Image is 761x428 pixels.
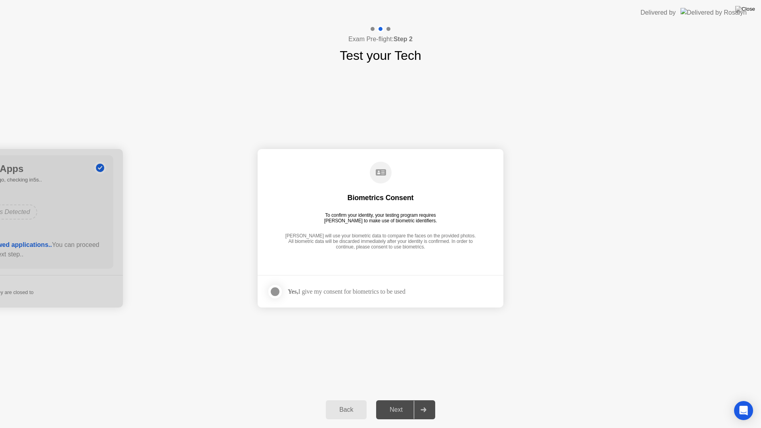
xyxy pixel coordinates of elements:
img: Close [735,6,755,12]
div: I give my consent for biometrics to be used [288,288,405,295]
button: Back [326,400,367,419]
div: Open Intercom Messenger [734,401,753,420]
h1: Test your Tech [340,46,421,65]
h4: Exam Pre-flight: [348,34,413,44]
img: Delivered by Rosalyn [681,8,747,17]
div: Biometrics Consent [348,193,414,203]
div: To confirm your identity, your testing program requires [PERSON_NAME] to make use of biometric id... [321,212,440,224]
strong: Yes, [288,288,298,295]
div: [PERSON_NAME] will use your biometric data to compare the faces on the provided photos. All biome... [283,233,478,251]
b: Step 2 [394,36,413,42]
div: Delivered by [641,8,676,17]
div: Next [379,406,414,413]
button: Next [376,400,435,419]
div: Back [328,406,364,413]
